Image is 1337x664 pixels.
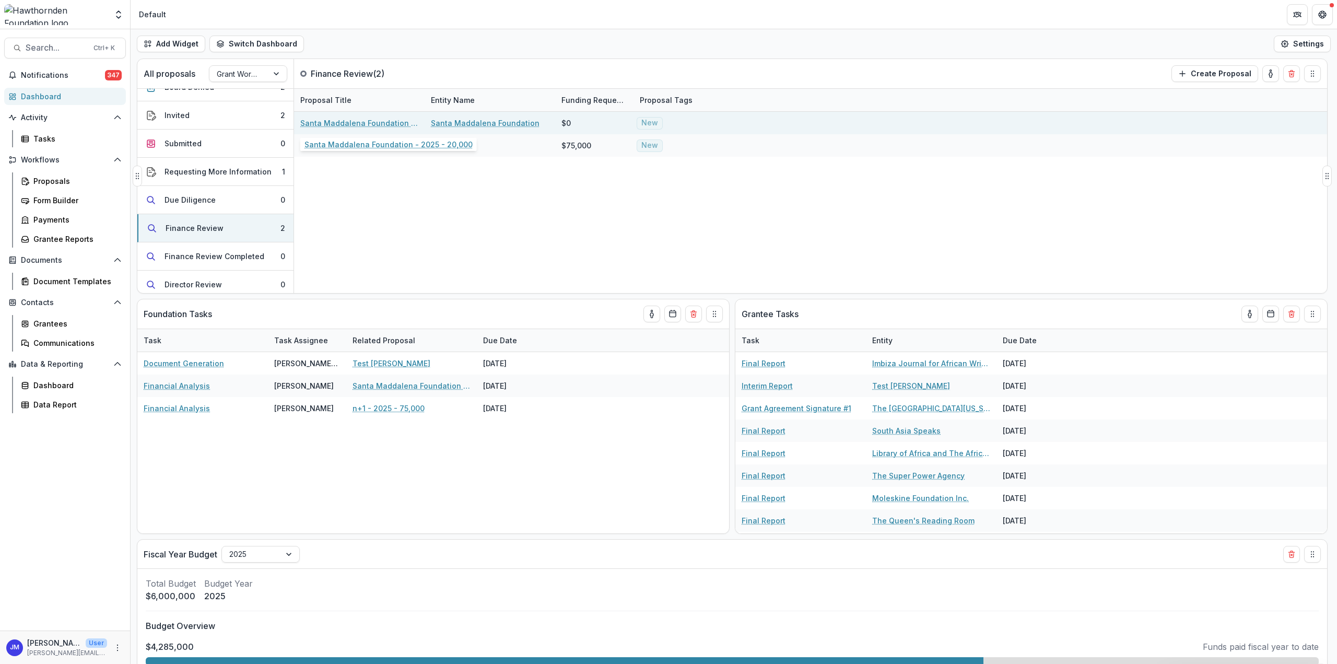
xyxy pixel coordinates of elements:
[996,442,1075,464] div: [DATE]
[872,493,969,504] a: Moleskine Foundation Inc.
[137,242,294,271] button: Finance Review Completed0
[4,109,126,126] button: Open Activity
[742,403,851,414] a: Grant Agreement Signature #1
[742,425,785,436] a: Final Report
[996,397,1075,420] div: [DATE]
[146,577,196,590] p: Total Budget
[21,156,109,165] span: Workflows
[280,251,285,262] div: 0
[137,36,205,52] button: Add Widget
[21,298,109,307] span: Contacts
[91,42,117,54] div: Ctrl + K
[1304,306,1321,322] button: Drag
[996,335,1043,346] div: Due Date
[4,88,126,105] a: Dashboard
[431,118,540,129] a: Santa Maddalena Foundation
[268,329,346,352] div: Task Assignee
[17,396,126,413] a: Data Report
[27,648,107,658] p: [PERSON_NAME][EMAIL_ADDRESS][DOMAIN_NAME]
[282,166,285,177] div: 1
[1171,65,1258,82] button: Create Proposal
[165,138,202,149] div: Submitted
[137,329,268,352] div: Task
[555,89,634,111] div: Funding Requested
[1322,166,1332,187] button: Drag
[33,176,118,187] div: Proposals
[1283,546,1300,563] button: Delete card
[26,43,87,53] span: Search...
[274,358,340,369] div: [PERSON_NAME] Other
[425,89,555,111] div: Entity Name
[641,119,658,127] span: New
[742,448,785,459] a: Final Report
[139,9,166,20] div: Default
[135,7,170,22] nav: breadcrumb
[996,420,1075,442] div: [DATE]
[166,223,224,234] div: Finance Review
[346,329,477,352] div: Related Proposal
[1312,4,1333,25] button: Get Help
[204,577,253,590] p: Budget Year
[872,403,990,414] a: The [GEOGRAPHIC_DATA][US_STATE]
[280,279,285,290] div: 0
[144,548,217,561] p: Fiscal Year Budget
[137,130,294,158] button: Submitted0
[346,335,421,346] div: Related Proposal
[268,335,334,346] div: Task Assignee
[144,67,195,80] p: All proposals
[17,192,126,209] a: Form Builder
[477,397,555,420] div: [DATE]
[4,294,126,311] button: Open Contacts
[33,214,118,225] div: Payments
[742,358,785,369] a: Final Report
[866,329,996,352] div: Entity
[996,532,1075,554] div: [DATE]
[294,95,358,106] div: Proposal Title
[27,637,81,648] p: [PERSON_NAME]
[300,140,372,151] a: n+1 - 2025 - 75,000
[33,380,118,391] div: Dashboard
[996,509,1075,532] div: [DATE]
[1262,306,1279,322] button: Calendar
[294,89,425,111] div: Proposal Title
[274,403,334,414] div: [PERSON_NAME]
[21,91,118,102] div: Dashboard
[17,211,126,228] a: Payments
[33,234,118,244] div: Grantee Reports
[4,67,126,84] button: Notifications347
[165,251,264,262] div: Finance Review Completed
[33,399,118,410] div: Data Report
[634,89,764,111] div: Proposal Tags
[300,118,418,129] a: Santa Maddalena Foundation - 2025 - 20,000
[111,642,124,654] button: More
[17,273,126,290] a: Document Templates
[634,95,699,106] div: Proposal Tags
[1287,4,1308,25] button: Partners
[872,448,990,459] a: Library of Africa and The African Diaspora
[742,493,785,504] a: Final Report
[209,36,304,52] button: Switch Dashboard
[353,380,471,391] a: Santa Maddalena Foundation - 2025 - 20,000
[353,358,430,369] a: Test [PERSON_NAME]
[1274,36,1331,52] button: Settings
[872,380,950,391] a: Test [PERSON_NAME]
[280,110,285,121] div: 2
[996,464,1075,487] div: [DATE]
[33,337,118,348] div: Communications
[685,306,702,322] button: Delete card
[21,256,109,265] span: Documents
[643,306,660,322] button: toggle-assigned-to-me
[431,140,444,151] a: n+1
[21,113,109,122] span: Activity
[742,515,785,526] a: Final Report
[10,644,19,651] div: Judy Makanda
[144,358,224,369] a: Document Generation
[1262,65,1279,82] button: toggle-assigned-to-me
[144,308,212,320] p: Foundation Tasks
[137,214,294,242] button: Finance Review2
